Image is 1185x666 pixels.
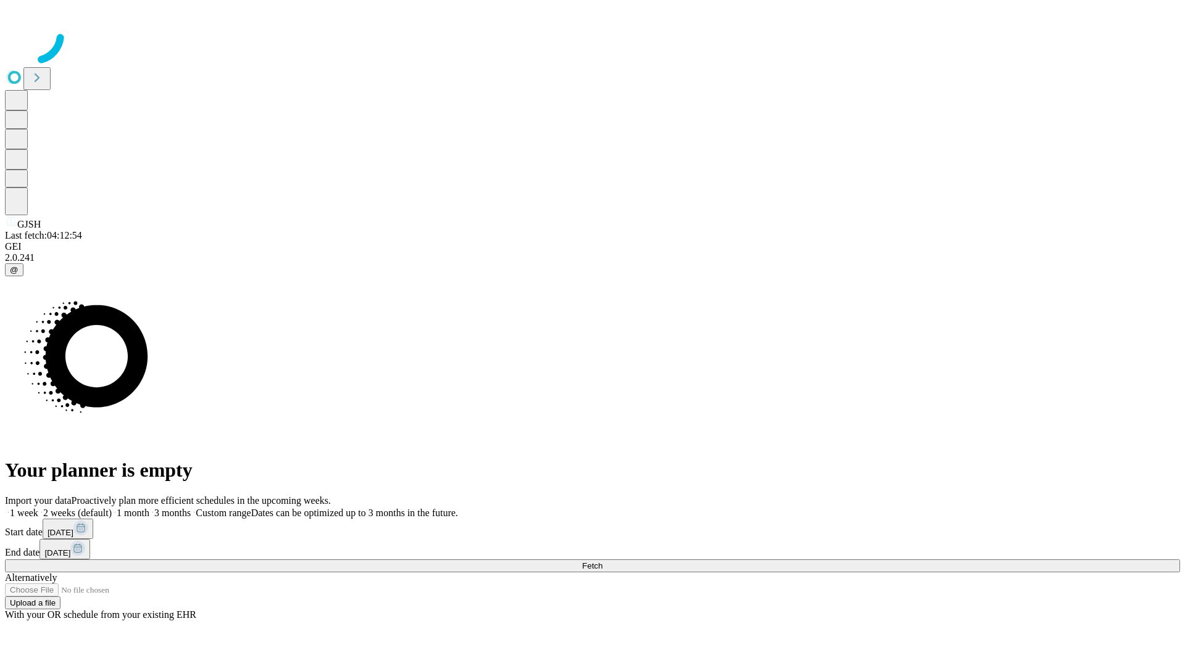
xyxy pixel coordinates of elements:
[72,495,331,506] span: Proactively plan more efficient schedules in the upcoming weeks.
[43,519,93,539] button: [DATE]
[5,559,1180,572] button: Fetch
[5,459,1180,482] h1: Your planner is empty
[5,539,1180,559] div: End date
[48,528,73,537] span: [DATE]
[5,609,196,620] span: With your OR schedule from your existing EHR
[10,265,19,274] span: @
[5,596,60,609] button: Upload a file
[39,539,90,559] button: [DATE]
[582,561,602,570] span: Fetch
[5,263,23,276] button: @
[44,548,70,557] span: [DATE]
[5,252,1180,263] div: 2.0.241
[43,508,112,518] span: 2 weeks (default)
[251,508,458,518] span: Dates can be optimized up to 3 months in the future.
[10,508,38,518] span: 1 week
[5,241,1180,252] div: GEI
[5,519,1180,539] div: Start date
[154,508,191,518] span: 3 months
[5,230,82,240] span: Last fetch: 04:12:54
[17,219,41,229] span: GJSH
[196,508,251,518] span: Custom range
[5,572,57,583] span: Alternatively
[5,495,72,506] span: Import your data
[117,508,149,518] span: 1 month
